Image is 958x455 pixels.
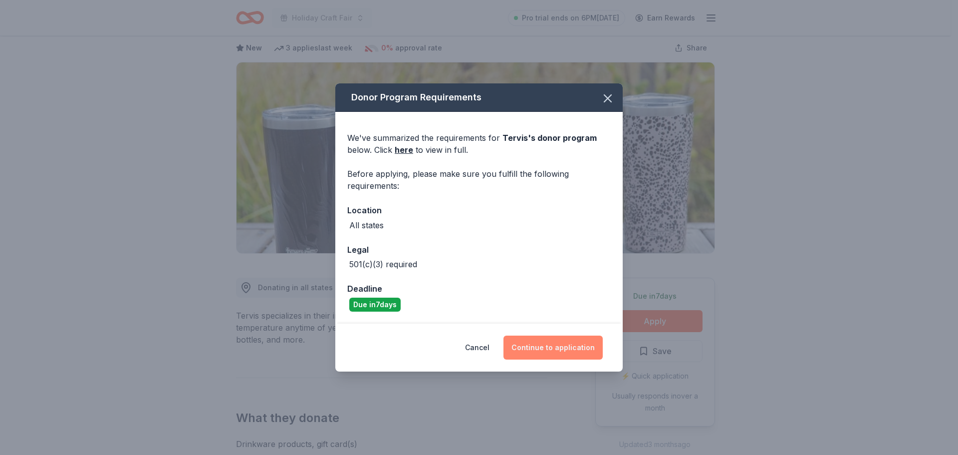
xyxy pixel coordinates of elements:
div: Before applying, please make sure you fulfill the following requirements: [347,168,611,192]
span: Tervis 's donor program [502,133,597,143]
button: Continue to application [503,336,603,360]
div: Donor Program Requirements [335,83,623,112]
div: We've summarized the requirements for below. Click to view in full. [347,132,611,156]
div: Location [347,204,611,217]
div: Legal [347,243,611,256]
a: here [395,144,413,156]
div: Due in 7 days [349,298,401,312]
button: Cancel [465,336,489,360]
div: All states [349,219,384,231]
div: Deadline [347,282,611,295]
div: 501(c)(3) required [349,258,417,270]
